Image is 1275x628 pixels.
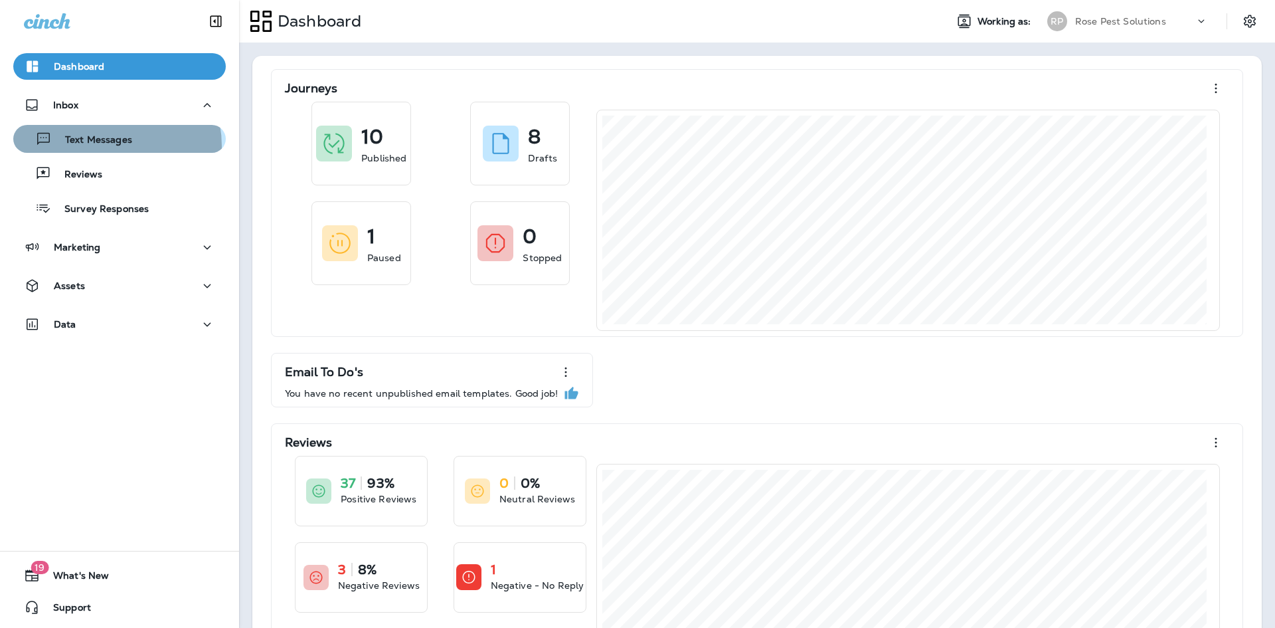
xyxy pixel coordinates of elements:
p: Negative Reviews [338,579,420,592]
p: Published [361,152,406,165]
p: Marketing [54,242,100,253]
p: 3 [338,563,346,576]
p: 1 [367,230,375,243]
span: 19 [31,561,48,574]
p: Email To Do's [285,366,363,379]
p: Reviews [285,436,332,449]
button: Settings [1238,9,1262,33]
p: 0% [521,476,540,490]
button: Dashboard [13,53,226,80]
button: Support [13,594,226,621]
p: Negative - No Reply [491,579,584,592]
p: You have no recent unpublished email templates. Good job! [285,388,558,399]
button: Assets [13,272,226,299]
p: 0 [499,476,509,490]
button: Text Messages [13,125,226,153]
p: 1 [491,563,496,576]
p: Dashboard [272,11,361,31]
button: 19What's New [13,562,226,589]
p: Assets [54,280,85,291]
span: Working as: [977,16,1034,27]
p: 10 [361,130,383,144]
button: Marketing [13,234,226,261]
p: Rose Pest Solutions [1075,16,1166,27]
button: Survey Responses [13,194,226,222]
p: 8% [358,563,377,576]
p: Drafts [528,152,557,165]
button: Inbox [13,92,226,118]
p: Stopped [523,251,562,264]
div: RP [1047,11,1067,31]
p: Dashboard [54,61,104,72]
p: Inbox [53,100,78,110]
button: Reviews [13,159,226,187]
p: Text Messages [52,134,132,147]
p: 8 [528,130,541,144]
p: Reviews [51,169,102,181]
p: Journeys [285,82,337,95]
p: Positive Reviews [341,492,416,506]
p: 37 [341,476,355,490]
p: Paused [367,251,401,264]
span: What's New [40,570,109,586]
span: Support [40,602,91,618]
button: Collapse Sidebar [197,8,234,35]
p: Neutral Reviews [499,492,575,506]
button: Data [13,311,226,338]
p: 0 [523,230,537,243]
p: 93% [367,476,394,490]
p: Data [54,319,76,330]
p: Survey Responses [51,203,149,216]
